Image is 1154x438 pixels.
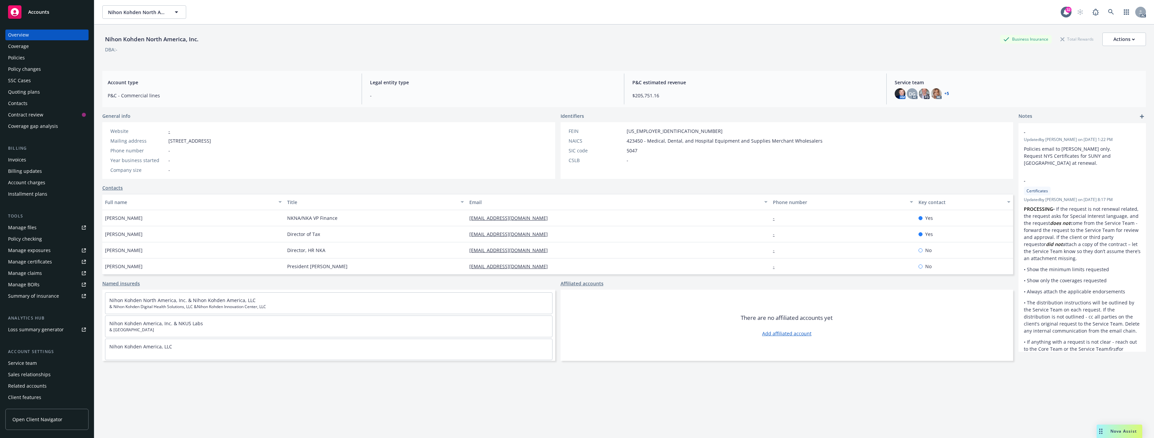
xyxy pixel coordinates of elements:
[1138,112,1146,120] a: add
[109,297,256,303] a: Nihon Kohden North America, Inc. & Nihon Kohden America, LLC
[168,128,170,134] a: -
[5,75,89,86] a: SSC Cases
[1104,5,1118,19] a: Search
[8,121,58,132] div: Coverage gap analysis
[5,315,89,322] div: Analytics hub
[5,154,89,165] a: Invoices
[8,268,42,279] div: Manage claims
[469,215,553,221] a: [EMAIL_ADDRESS][DOMAIN_NAME]
[762,330,811,337] a: Add affiliated account
[773,199,906,206] div: Phone number
[109,304,548,310] span: & Nihon Kohden Digital Health Solutions, LLC &Nihon Kohden Innovation Center, LLC
[8,30,29,40] div: Overview
[5,41,89,52] a: Coverage
[467,194,770,210] button: Email
[5,268,89,279] a: Manage claims
[1097,425,1105,438] div: Drag to move
[770,194,916,210] button: Phone number
[1097,425,1142,438] button: Nova Assist
[109,327,548,333] span: & [GEOGRAPHIC_DATA]
[5,87,89,97] a: Quoting plans
[1024,129,1123,136] span: -
[569,147,624,154] div: SIC code
[287,247,325,254] span: Director, HR NKA
[110,147,166,154] div: Phone number
[8,98,28,109] div: Contacts
[28,9,49,15] span: Accounts
[8,109,43,120] div: Contract review
[168,157,170,164] span: -
[469,231,553,237] a: [EMAIL_ADDRESS][DOMAIN_NAME]
[5,30,89,40] a: Overview
[5,392,89,403] a: Client features
[8,64,41,75] div: Policy changes
[5,348,89,355] div: Account settings
[1073,5,1087,19] a: Start snowing
[741,314,833,322] span: There are no affiliated accounts yet
[8,166,42,177] div: Billing updates
[108,92,354,99] span: P&C - Commercial lines
[919,88,930,99] img: photo
[105,214,143,222] span: [PERSON_NAME]
[1024,205,1141,262] p: • If the request is not renewal related, the request asks for Special Interest language, and the ...
[916,194,1013,210] button: Key contact
[5,213,89,220] div: Tools
[5,279,89,290] a: Manage BORs
[110,166,166,174] div: Company size
[5,234,89,244] a: Policy checking
[1102,33,1146,46] button: Actions
[102,35,201,44] div: Nihon Kohden North America, Inc.
[1024,277,1141,284] p: • Show only the coverages requested
[105,46,117,53] div: DBA: -
[909,90,915,97] span: DG
[469,247,553,253] a: [EMAIL_ADDRESS][DOMAIN_NAME]
[895,79,1141,86] span: Service team
[925,247,932,254] span: No
[287,199,457,206] div: Title
[110,137,166,144] div: Mailing address
[1024,137,1141,143] span: Updated by [PERSON_NAME] on [DATE] 1:22 PM
[1108,346,1117,352] em: first
[925,231,933,238] span: Yes
[5,98,89,109] a: Contacts
[1050,220,1070,226] em: does not
[102,112,130,119] span: General info
[5,166,89,177] a: Billing updates
[773,215,780,221] a: -
[944,92,949,96] a: +5
[1113,33,1135,46] div: Actions
[370,79,616,86] span: Legal entity type
[5,145,89,152] div: Billing
[110,157,166,164] div: Year business started
[5,245,89,256] a: Manage exposures
[1110,428,1137,434] span: Nova Assist
[5,324,89,335] a: Loss summary generator
[5,222,89,233] a: Manage files
[8,381,47,391] div: Related accounts
[5,256,89,267] a: Manage certificates
[469,199,760,206] div: Email
[931,88,942,99] img: photo
[8,75,31,86] div: SSC Cases
[1027,188,1048,194] span: Certificates
[5,189,89,199] a: Installment plans
[1024,206,1053,212] strong: PROCESSING
[8,245,51,256] div: Manage exposures
[773,263,780,270] a: -
[5,3,89,21] a: Accounts
[1024,288,1141,295] p: • Always attach the applicable endorsements
[8,52,25,63] div: Policies
[1018,172,1146,365] div: -CertificatesUpdatedby [PERSON_NAME] on [DATE] 8:17 PMPROCESSING• If the request is not renewal r...
[8,189,47,199] div: Installment plans
[1024,299,1141,334] p: • The distribution instructions will be outlined by the Service Team on each request. If the dist...
[469,263,553,270] a: [EMAIL_ADDRESS][DOMAIN_NAME]
[102,5,186,19] button: Nihon Kohden North America, Inc.
[5,358,89,369] a: Service team
[5,381,89,391] a: Related accounts
[569,157,624,164] div: CSLB
[1024,266,1141,273] p: • Show the minimum limits requested
[1024,338,1141,359] p: • If anything with a request is not clear - reach out to the Core Team or the Service Team for cl...
[8,222,37,233] div: Manage files
[102,280,140,287] a: Named insureds
[168,166,170,174] span: -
